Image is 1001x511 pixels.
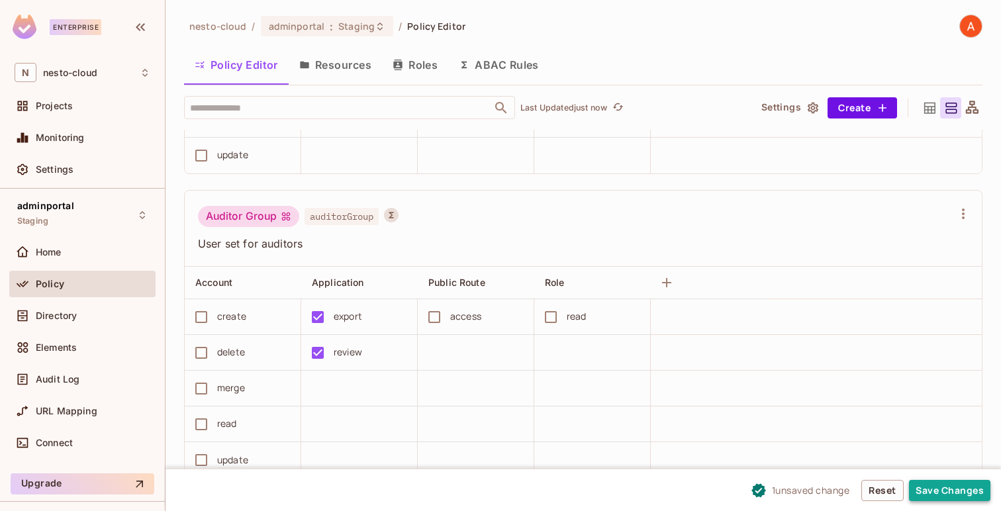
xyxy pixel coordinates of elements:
button: Settings [756,97,822,118]
span: Workspace: nesto-cloud [43,68,97,78]
div: delete [217,345,245,359]
li: / [399,20,402,32]
button: ABAC Rules [448,48,549,81]
span: Staging [17,216,48,226]
span: Settings [36,164,73,175]
span: Home [36,247,62,257]
p: Last Updated just now [520,103,607,113]
span: Public Route [428,277,485,288]
li: / [252,20,255,32]
button: Save Changes [909,480,990,501]
div: create [217,309,246,324]
span: Staging [338,20,375,32]
span: URL Mapping [36,406,97,416]
span: Directory [36,310,77,321]
img: SReyMgAAAABJRU5ErkJggg== [13,15,36,39]
span: : [329,21,334,32]
div: access [450,309,481,324]
span: Audit Log [36,374,79,385]
button: refresh [610,100,626,116]
span: Monitoring [36,132,85,143]
button: A User Set is a dynamically conditioned role, grouping users based on real-time criteria. [384,208,399,222]
span: N [15,63,36,82]
div: export [334,309,362,324]
button: Upgrade [11,473,154,494]
div: review [334,345,362,359]
div: read [217,416,237,431]
div: read [567,309,587,324]
span: Projects [36,101,73,111]
div: update [217,148,248,162]
span: Application [312,277,364,288]
span: Connect [36,438,73,448]
span: adminportal [269,20,324,32]
span: Elements [36,342,77,353]
div: update [217,453,248,467]
span: Account [195,277,232,288]
span: User set for auditors [198,236,953,251]
button: Policy Editor [184,48,289,81]
button: Roles [382,48,448,81]
span: Policy [36,279,64,289]
span: Role [545,277,565,288]
button: Open [492,99,510,117]
button: Create [828,97,897,118]
span: auditorGroup [305,208,379,225]
span: refresh [612,101,624,115]
button: Resources [289,48,382,81]
img: Adel Ati [960,15,982,37]
div: merge [217,381,245,395]
span: 1 unsaved change [772,483,850,497]
div: Auditor Group [198,206,299,227]
span: Policy Editor [407,20,465,32]
span: the active workspace [189,20,246,32]
span: adminportal [17,201,74,211]
div: Enterprise [50,19,101,35]
button: Reset [861,480,904,501]
span: Refresh is not available in edit mode. [607,100,626,116]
